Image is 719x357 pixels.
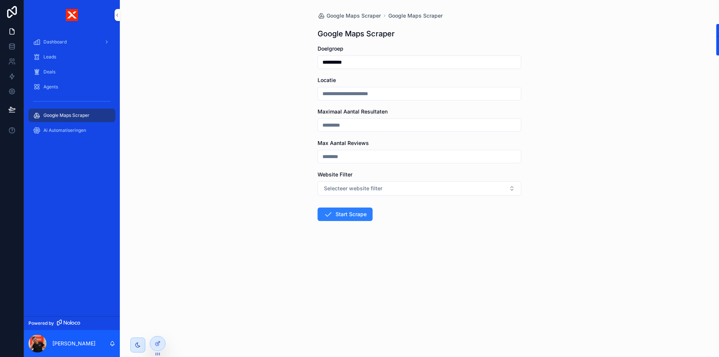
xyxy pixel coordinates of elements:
p: [PERSON_NAME] [52,340,95,347]
span: Agents [43,84,58,90]
a: Deals [28,65,115,79]
button: Select Button [318,181,521,196]
img: App logo [66,9,78,21]
span: Deals [43,69,55,75]
a: Leads [28,50,115,64]
span: Website Filter [318,171,352,178]
button: Start Scrape [318,208,373,221]
div: scrollable content [24,30,120,147]
a: Powered by [24,316,120,330]
span: Dashboard [43,39,67,45]
a: Agents [28,80,115,94]
a: Ai Automatiseringen [28,124,115,137]
span: Powered by [28,320,54,326]
a: Google Maps Scraper [318,12,381,19]
span: Selecteer website filter [324,185,382,192]
a: Google Maps Scraper [388,12,443,19]
a: Google Maps Scraper [28,109,115,122]
a: Dashboard [28,35,115,49]
span: Doelgroep [318,45,343,52]
span: Max Aantal Reviews [318,140,369,146]
h1: Google Maps Scraper [318,28,395,39]
span: Maximaal Aantal Resultaten [318,108,388,115]
span: Locatie [318,77,336,83]
span: Ai Automatiseringen [43,127,86,133]
span: Leads [43,54,56,60]
span: Google Maps Scraper [327,12,381,19]
span: Google Maps Scraper [43,112,90,118]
